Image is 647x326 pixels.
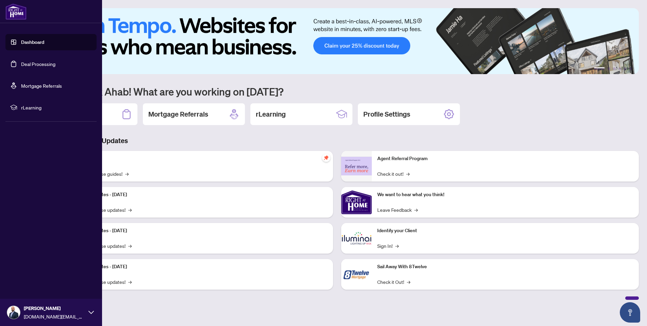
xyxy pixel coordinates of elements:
[363,109,410,119] h2: Profile Settings
[24,313,85,320] span: [DOMAIN_NAME][EMAIL_ADDRESS][DOMAIN_NAME]
[377,206,418,213] a: Leave Feedback→
[71,155,328,162] p: Self-Help
[377,170,410,177] a: Check it out!→
[629,67,632,70] button: 6
[35,136,639,145] h3: Brokerage & Industry Updates
[395,242,399,250] span: →
[125,170,129,177] span: →
[377,278,410,286] a: Check it Out!→
[128,278,132,286] span: →
[148,109,208,119] h2: Mortgage Referrals
[5,3,27,20] img: logo
[407,278,410,286] span: →
[35,85,639,98] h1: Welcome back Ahab! What are you working on [DATE]?
[341,223,372,254] img: Identify your Client
[406,170,410,177] span: →
[608,67,610,70] button: 2
[377,242,399,250] a: Sign In!→
[341,157,372,175] img: Agent Referral Program
[377,227,633,235] p: Identify your Client
[624,67,627,70] button: 5
[128,242,132,250] span: →
[414,206,418,213] span: →
[21,83,62,89] a: Mortgage Referrals
[71,263,328,271] p: Platform Updates - [DATE]
[7,306,20,319] img: Profile Icon
[377,191,633,199] p: We want to hear what you think!
[377,155,633,162] p: Agent Referral Program
[24,305,85,312] span: [PERSON_NAME]
[341,187,372,218] img: We want to hear what you think!
[35,8,639,74] img: Slide 0
[71,227,328,235] p: Platform Updates - [DATE]
[71,191,328,199] p: Platform Updates - [DATE]
[613,67,616,70] button: 3
[21,39,44,45] a: Dashboard
[341,259,372,290] img: Sail Away With 8Twelve
[618,67,621,70] button: 4
[256,109,286,119] h2: rLearning
[128,206,132,213] span: →
[377,263,633,271] p: Sail Away With 8Twelve
[322,154,330,162] span: pushpin
[21,61,55,67] a: Deal Processing
[620,302,640,323] button: Open asap
[594,67,605,70] button: 1
[21,104,92,111] span: rLearning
